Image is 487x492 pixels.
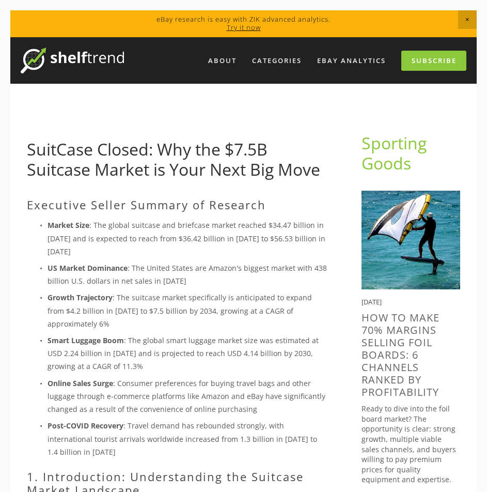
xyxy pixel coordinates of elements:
[48,219,328,258] p: : The global suitcase and briefcase market reached $34.47 billion in [DATE] and is expected to re...
[362,311,439,399] a: How to Make 70% Margins Selling Foil Boards: 6 Channels Ranked by Profitability
[48,291,328,330] p: : The suitcase market specifically is anticipated to expand from $4.2 billion in [DATE] to $7.5 b...
[458,10,477,29] span: Close Announcement
[362,404,460,485] p: Ready to dive into the foil board market? The opportunity is clear: strong growth, multiple viabl...
[362,297,382,306] time: [DATE]
[362,132,431,174] a: Sporting Goods
[362,191,460,289] img: How to Make 70% Margins Selling Foil Boards: 6 Channels Ranked by Profitability
[27,198,328,211] h2: Executive Seller Summary of Research
[48,421,123,431] strong: Post-COVID Recovery
[48,220,89,230] strong: Market Size
[48,335,124,345] strong: Smart Luggage Boom
[401,51,466,71] a: Subscribe
[48,293,113,302] strong: Growth Trajectory
[48,263,128,273] strong: US Market Dominance
[48,334,328,373] p: : The global smart luggage market size was estimated at USD 2.24 billion in [DATE] and is project...
[245,52,308,69] div: Categories
[310,52,392,69] a: eBay Analytics
[48,377,328,416] p: : Consumer preferences for buying travel bags and other luggage through e-commerce platforms like...
[21,48,124,73] img: ShelfTrend
[48,419,328,458] p: : Travel demand has rebounded strongly, with international tourist arrivals worldwide increased f...
[48,262,328,287] p: : The United States are Amazon's biggest market with 438 billion U.S. dollars in net sales in [DATE]
[227,23,261,32] a: Try it now
[48,378,113,388] strong: Online Sales Surge
[27,138,320,180] a: SuitCase Closed: Why the $7.5B Suitcase Market is Your Next Big Move
[201,52,243,69] a: About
